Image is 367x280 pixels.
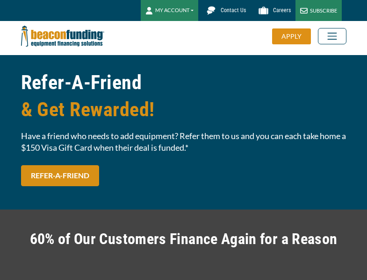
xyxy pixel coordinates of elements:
span: Contact Us [221,7,246,14]
img: Beacon Funding Corporation logo [21,21,104,51]
a: REFER-A-FRIEND [21,165,99,186]
span: Careers [273,7,291,14]
img: Beacon Funding chat [203,2,219,19]
span: & Get Rewarded! [21,96,346,123]
button: Toggle navigation [318,28,346,44]
h2: 60% of Our Customers Finance Again for a Reason [21,228,346,250]
a: Contact Us [198,2,251,19]
img: Beacon Funding Careers [255,2,272,19]
a: Careers [251,2,295,19]
span: Have a friend who needs to add equipment? Refer them to us and you can each take home a $150 Visa... [21,130,346,154]
a: APPLY [272,28,318,44]
h1: Refer-A-Friend [21,69,346,123]
div: APPLY [272,28,311,44]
